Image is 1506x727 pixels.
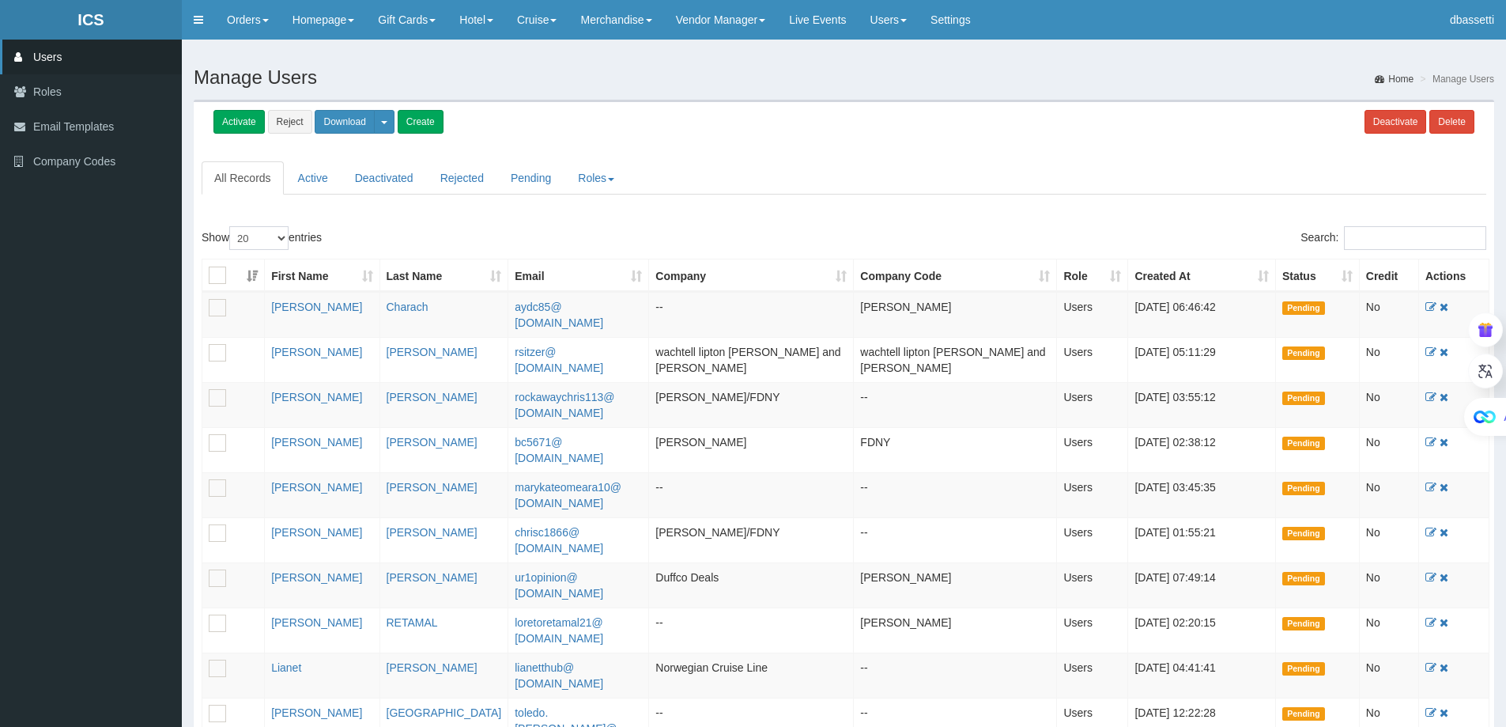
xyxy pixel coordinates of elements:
td: [PERSON_NAME] [854,292,1057,337]
a: Reject [268,110,312,134]
td: No [1360,608,1419,653]
span: Pending [1282,527,1325,540]
a: Edit [1425,301,1436,313]
td: No [1360,562,1419,608]
td: [PERSON_NAME]/FDNY [649,382,854,427]
label: Show entries [202,226,322,250]
span: Users [33,51,62,63]
span: dbassetti [1450,13,1494,26]
span: Pending [1282,662,1325,676]
label: Search: [1300,226,1486,250]
td: Users [1057,653,1128,698]
td: -- [649,292,854,337]
a: Edit [1425,481,1436,494]
span: Pending [1282,346,1325,360]
a: [PERSON_NAME] [271,526,362,539]
a: Edit [1425,526,1436,539]
a: Edit [1425,571,1436,584]
td: [DATE] 07:49:14 [1128,562,1275,608]
th: Actions [1419,259,1489,291]
a: Active [285,161,341,195]
a: [PERSON_NAME] [271,571,362,584]
a: [PERSON_NAME] [387,346,477,358]
td: -- [854,382,1057,427]
button: Download [315,110,374,134]
a: marykateomeara10@[DOMAIN_NAME] [515,481,621,509]
a: [PERSON_NAME] [387,481,477,494]
th: Email: activate to sort column ascending [508,259,649,291]
a: ur1opinion@[DOMAIN_NAME] [515,571,603,600]
h1: Manage Users [194,67,1494,88]
td: No [1360,472,1419,517]
a: [PERSON_NAME] [387,661,477,674]
td: wachtell lipton [PERSON_NAME] and [PERSON_NAME] [854,337,1057,382]
td: [DATE] 06:46:42 [1128,292,1275,337]
a: Delete [1440,616,1448,629]
a: Delete [1440,706,1448,719]
a: Pending [498,161,564,195]
a: Activate [213,110,265,134]
a: Deactivate [1364,110,1427,134]
a: Edit [1425,391,1436,403]
a: bc5671@[DOMAIN_NAME] [515,436,603,464]
td: [DATE] 03:55:12 [1128,382,1275,427]
th: Company Code: activate to sort column ascending [854,259,1057,291]
span: Pending [1282,617,1325,630]
td: [PERSON_NAME] [649,427,854,472]
td: Norwegian Cruise Line [649,653,854,698]
a: Delete [1440,346,1448,358]
th: Last Name: activate to sort column ascending [380,259,509,291]
td: No [1360,653,1419,698]
a: Edit [1425,436,1436,449]
td: Users [1057,517,1128,562]
td: FDNY [854,427,1057,472]
a: rsitzer@[DOMAIN_NAME] [515,346,603,374]
span: Email Templates [33,120,114,133]
a: Delete [1440,481,1448,494]
a: Delete [1440,436,1448,449]
a: Edit [1425,346,1436,358]
a: Lianet [271,661,301,674]
a: [PERSON_NAME] [271,391,362,403]
input: Search: [1344,226,1486,250]
a: Delete [1440,526,1448,539]
td: [DATE] 02:38:12 [1128,427,1275,472]
a: [PERSON_NAME] [387,526,477,539]
b: ICS [77,11,104,28]
th: Company: activate to sort column ascending [649,259,854,291]
td: [DATE] 03:45:35 [1128,472,1275,517]
a: loretoretamal21@[DOMAIN_NAME] [515,616,603,645]
a: rockawaychris113@[DOMAIN_NAME] [515,391,614,419]
td: [PERSON_NAME]/FDNY [649,517,854,562]
td: -- [854,653,1057,698]
span: Pending [1282,482,1325,495]
td: -- [854,517,1057,562]
td: No [1360,517,1419,562]
th: First Name: activate to sort column ascending [265,259,379,291]
th: Role: activate to sort column ascending [1057,259,1128,291]
a: Create [398,110,443,134]
span: Pending [1282,301,1325,315]
td: Users [1057,608,1128,653]
a: [PERSON_NAME] [387,436,477,449]
td: -- [854,472,1057,517]
a: [PERSON_NAME] [271,346,362,358]
td: No [1360,337,1419,382]
td: -- [649,472,854,517]
a: Edit [1425,661,1436,674]
a: Delete [1440,571,1448,584]
a: Roles [565,161,627,195]
a: [PERSON_NAME] [271,706,362,719]
span: Pending [1282,392,1325,405]
a: Delete [1440,301,1448,313]
span: Pending [1282,707,1325,721]
td: Users [1057,427,1128,472]
a: RETAMAL [387,616,438,629]
a: [PERSON_NAME] [387,391,477,403]
th: Created At: activate to sort column ascending [1128,259,1275,291]
td: No [1360,382,1419,427]
select: Showentries [229,226,289,250]
a: Delete [1429,110,1474,134]
a: Charach [387,301,428,313]
a: chrisc1866@[DOMAIN_NAME] [515,526,603,555]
